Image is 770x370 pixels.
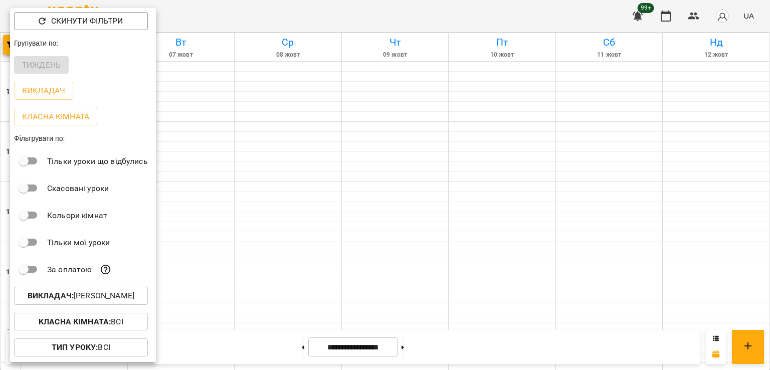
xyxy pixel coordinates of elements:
[14,338,148,356] button: Тип Уроку:Всі
[47,264,92,276] p: За оплатою
[47,182,109,195] p: Скасовані уроки
[14,287,148,305] button: Викладач:[PERSON_NAME]
[47,237,110,249] p: Тільки мої уроки
[10,34,156,52] div: Групувати по:
[14,313,148,331] button: Класна кімната:Всі
[14,12,148,30] button: Скинути фільтри
[14,108,97,126] button: Класна кімната
[39,316,123,328] p: Всі
[52,341,110,353] p: Всі
[47,155,148,167] p: Тільки уроки що відбулись
[47,210,107,222] p: Кольори кімнат
[10,129,156,147] div: Фільтрувати по:
[28,290,134,302] p: [PERSON_NAME]
[52,342,98,352] b: Тип Уроку :
[14,82,73,100] button: Викладач
[28,291,74,300] b: Викладач :
[22,85,65,97] p: Викладач
[39,317,111,326] b: Класна кімната :
[22,111,89,123] p: Класна кімната
[51,15,123,27] p: Скинути фільтри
